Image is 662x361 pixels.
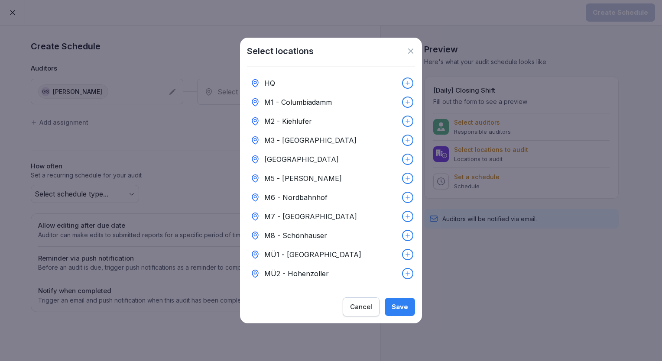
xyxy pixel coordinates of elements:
[264,116,312,126] p: M2 - Kiehlufer
[264,97,332,107] p: M1 - Columbiadamm
[343,297,380,316] button: Cancel
[392,302,408,312] div: Save
[264,78,275,88] p: HQ
[264,249,361,260] p: MÜ1 - [GEOGRAPHIC_DATA]
[247,45,314,58] h1: Select locations
[264,211,357,222] p: M7 - [GEOGRAPHIC_DATA]
[264,230,327,241] p: M8 - Schönhauser
[264,173,342,184] p: M5 - [PERSON_NAME]
[350,302,372,312] div: Cancel
[264,268,329,279] p: MÜ2 - Hohenzoller
[264,154,339,164] p: [GEOGRAPHIC_DATA]
[385,298,415,316] button: Save
[264,192,328,203] p: M6 - Nordbahnhof
[264,135,357,145] p: M3 - [GEOGRAPHIC_DATA]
